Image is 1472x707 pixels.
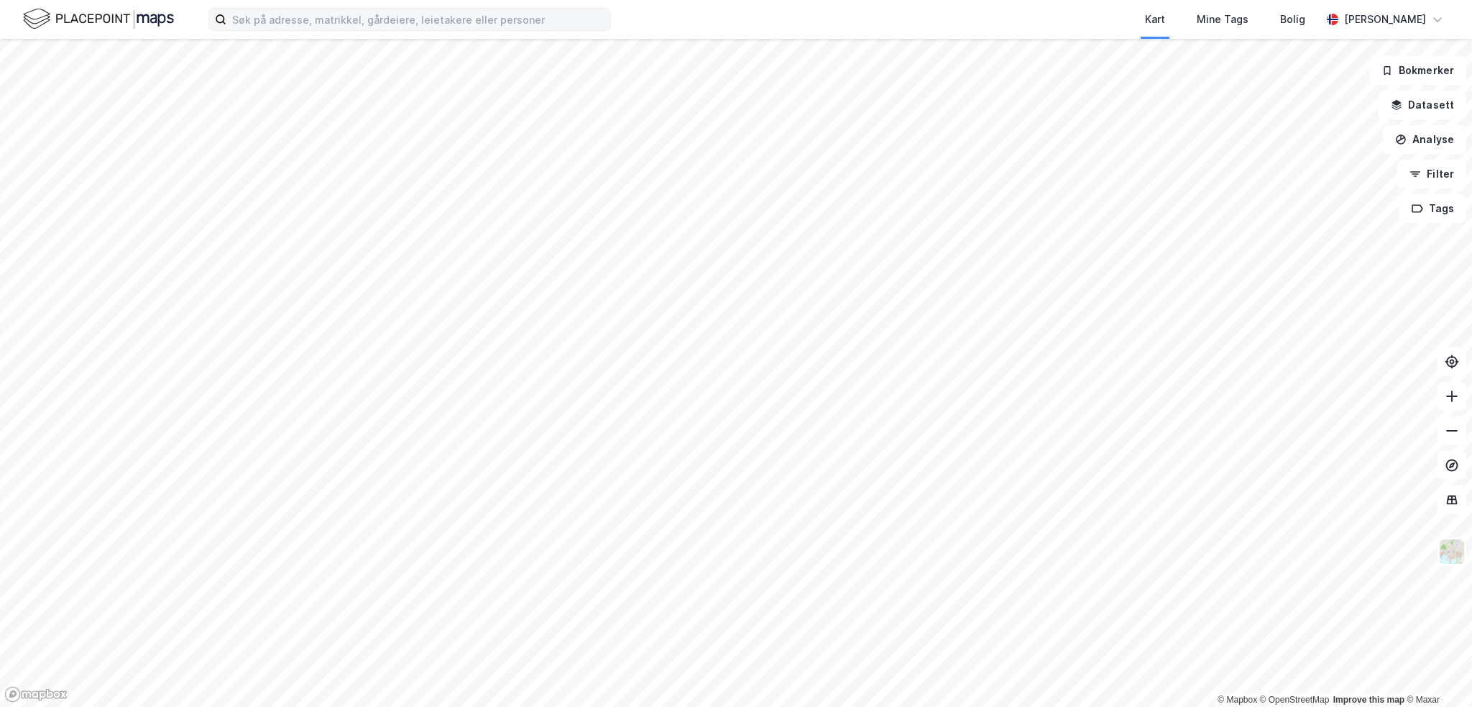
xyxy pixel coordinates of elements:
[1145,11,1165,28] div: Kart
[23,6,174,32] img: logo.f888ab2527a4732fd821a326f86c7f29.svg
[1344,11,1426,28] div: [PERSON_NAME]
[1400,638,1472,707] iframe: Chat Widget
[1197,11,1248,28] div: Mine Tags
[1400,638,1472,707] div: Kontrollprogram for chat
[226,9,610,30] input: Søk på adresse, matrikkel, gårdeiere, leietakere eller personer
[1280,11,1305,28] div: Bolig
